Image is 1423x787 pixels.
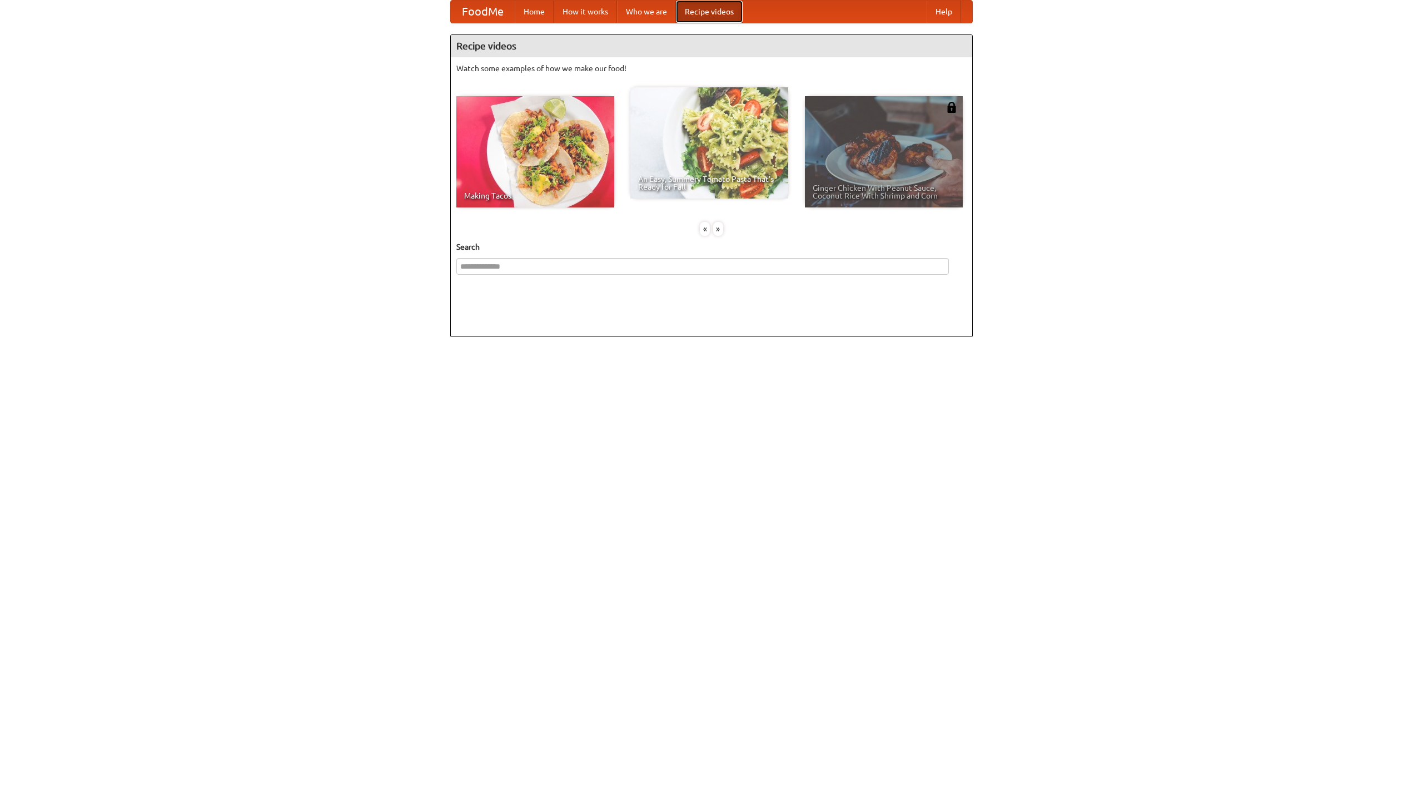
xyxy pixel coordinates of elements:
a: An Easy, Summery Tomato Pasta That's Ready for Fall [630,87,788,199]
div: » [713,222,723,236]
a: How it works [554,1,617,23]
img: 483408.png [946,102,957,113]
a: FoodMe [451,1,515,23]
a: Home [515,1,554,23]
a: Help [927,1,961,23]
h4: Recipe videos [451,35,972,57]
p: Watch some examples of how we make our food! [456,63,967,74]
a: Recipe videos [676,1,743,23]
a: Who we are [617,1,676,23]
span: An Easy, Summery Tomato Pasta That's Ready for Fall [638,175,780,191]
span: Making Tacos [464,192,606,200]
div: « [700,222,710,236]
h5: Search [456,241,967,253]
a: Making Tacos [456,96,614,207]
